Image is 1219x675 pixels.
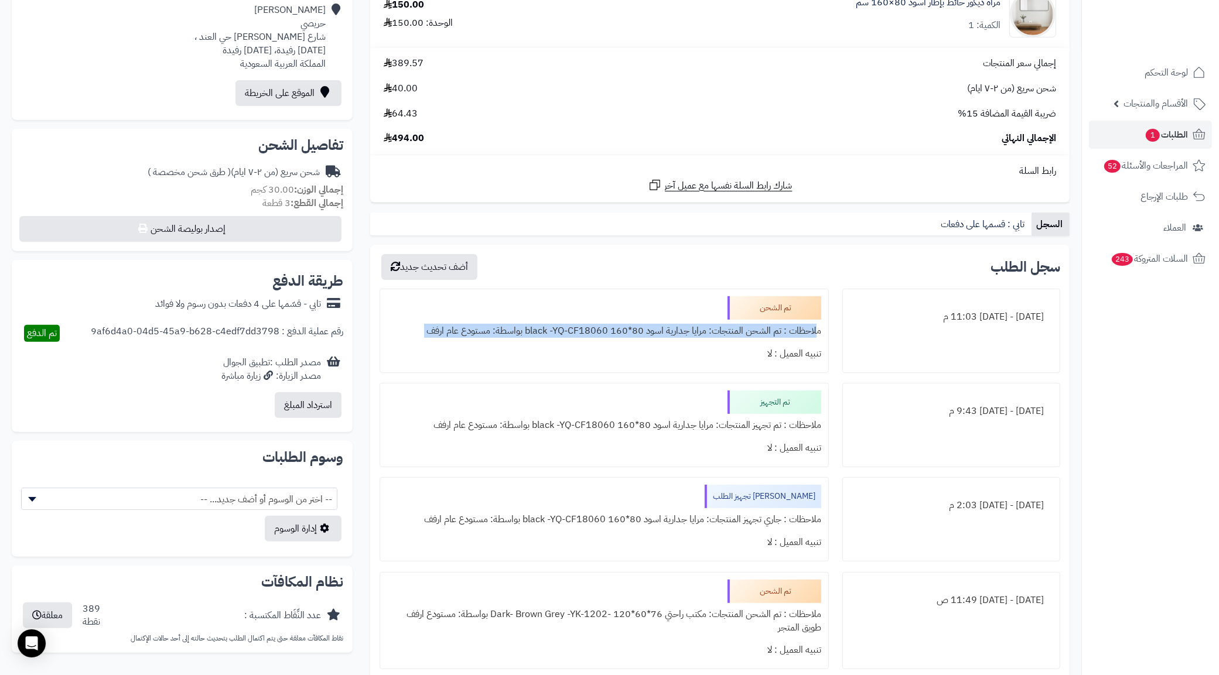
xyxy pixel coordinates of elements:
[728,580,821,603] div: تم الشحن
[850,400,1053,423] div: [DATE] - [DATE] 9:43 م
[850,494,1053,517] div: [DATE] - [DATE] 2:03 م
[91,325,343,342] div: رقم عملية الدفع : 9af6d4a0-04d5-45a9-b628-c4edf7dd3798
[1124,95,1188,112] span: الأقسام والمنتجات
[387,531,821,554] div: تنبيه العميل : لا
[968,19,1001,32] div: الكمية: 1
[23,602,72,628] button: معلقة
[1145,64,1188,81] span: لوحة التحكم
[294,183,343,197] strong: إجمالي الوزن:
[387,639,821,662] div: تنبيه العميل : لا
[387,603,821,639] div: ملاحظات : تم الشحن المنتجات: مكتب راحتي 76*60*120 -Dark- Brown Grey -YK-1202 بواسطة: مستودع ارفف ...
[387,414,821,437] div: ملاحظات : تم تجهيز المنتجات: مرايا جدارية اسود 80*160 black -YQ-CF18060 بواسطة: مستودع عام ارفف
[221,356,321,383] div: مصدر الطلب :تطبيق الجوال
[148,165,231,179] span: ( طرق شحن مخصصة )
[728,296,821,320] div: تم الشحن
[18,629,46,657] div: Open Intercom Messenger
[1163,220,1186,236] span: العملاء
[705,485,821,508] div: [PERSON_NAME] تجهيز الطلب
[148,166,320,179] div: شحن سريع (من ٢-٧ ايام)
[291,196,343,210] strong: إجمالي القطع:
[1089,214,1212,242] a: العملاء
[967,82,1056,95] span: شحن سريع (من ٢-٧ ايام)
[387,508,821,531] div: ملاحظات : جاري تجهيز المنتجات: مرايا جدارية اسود 80*160 black -YQ-CF18060 بواسطة: مستودع عام ارفف
[265,516,342,542] a: إدارة الوسوم
[381,254,477,280] button: أضف تحديث جديد
[251,183,343,197] small: 30.00 كجم
[958,107,1056,121] span: ضريبة القيمة المضافة 15%
[1089,245,1212,273] a: السلات المتروكة243
[991,260,1060,274] h3: سجل الطلب
[1145,126,1188,143] span: الطلبات
[27,326,57,340] span: تم الدفع
[936,213,1032,236] a: تابي : قسمها على دفعات
[384,132,424,145] span: 494.00
[983,57,1056,70] span: إجمالي سعر المنتجات
[384,82,418,95] span: 40.00
[850,306,1053,328] div: [DATE] - [DATE] 11:03 م
[21,488,337,510] span: -- اختر من الوسوم أو أضف جديد... --
[648,178,793,193] a: شارك رابط السلة نفسها مع عميل آخر
[384,107,418,121] span: 64.43
[1139,33,1208,57] img: logo-2.png
[194,4,326,70] div: [PERSON_NAME] حريصي شارع [PERSON_NAME] حي العند ، [DATE] رفيدة، [DATE] رفيدة المملكة العربية السع...
[21,633,343,643] p: نقاط المكافآت معلقة حتى يتم اكتمال الطلب بتحديث حالته إلى أحد حالات الإكتمال
[21,138,343,152] h2: تفاصيل الشحن
[1002,132,1056,145] span: الإجمالي النهائي
[387,437,821,460] div: تنبيه العميل : لا
[21,575,343,589] h2: نظام المكافآت
[1089,121,1212,149] a: الطلبات1
[272,274,343,288] h2: طريقة الدفع
[384,57,424,70] span: 389.57
[235,80,342,106] a: الموقع على الخريطة
[850,589,1053,612] div: [DATE] - [DATE] 11:49 ص
[1111,251,1188,267] span: السلات المتروكة
[1032,213,1070,236] a: السجل
[83,602,100,629] div: 389
[375,165,1065,178] div: رابط السلة
[21,450,343,464] h2: وسوم الطلبات
[1146,129,1160,142] span: 1
[1103,157,1188,174] span: المراجعات والأسئلة
[221,369,321,383] div: مصدر الزيارة: زيارة مباشرة
[384,16,453,30] div: الوحدة: 150.00
[1089,183,1212,211] a: طلبات الإرجاع
[1112,253,1133,266] span: 243
[244,609,321,622] div: عدد النِّقَاط المكتسبة :
[1104,160,1121,173] span: 52
[387,320,821,342] div: ملاحظات : تم الشحن المنتجات: مرايا جدارية اسود 80*160 black -YQ-CF18060 بواسطة: مستودع عام ارفف
[83,615,100,629] div: نقطة
[275,392,342,418] button: استرداد المبلغ
[1141,189,1188,205] span: طلبات الإرجاع
[155,297,321,311] div: تابي - قسّمها على 4 دفعات بدون رسوم ولا فوائد
[1089,59,1212,87] a: لوحة التحكم
[728,390,821,414] div: تم التجهيز
[262,196,343,210] small: 3 قطعة
[22,488,337,510] span: -- اختر من الوسوم أو أضف جديد... --
[665,179,793,193] span: شارك رابط السلة نفسها مع عميل آخر
[387,342,821,365] div: تنبيه العميل : لا
[1089,152,1212,180] a: المراجعات والأسئلة52
[19,216,342,242] button: إصدار بوليصة الشحن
